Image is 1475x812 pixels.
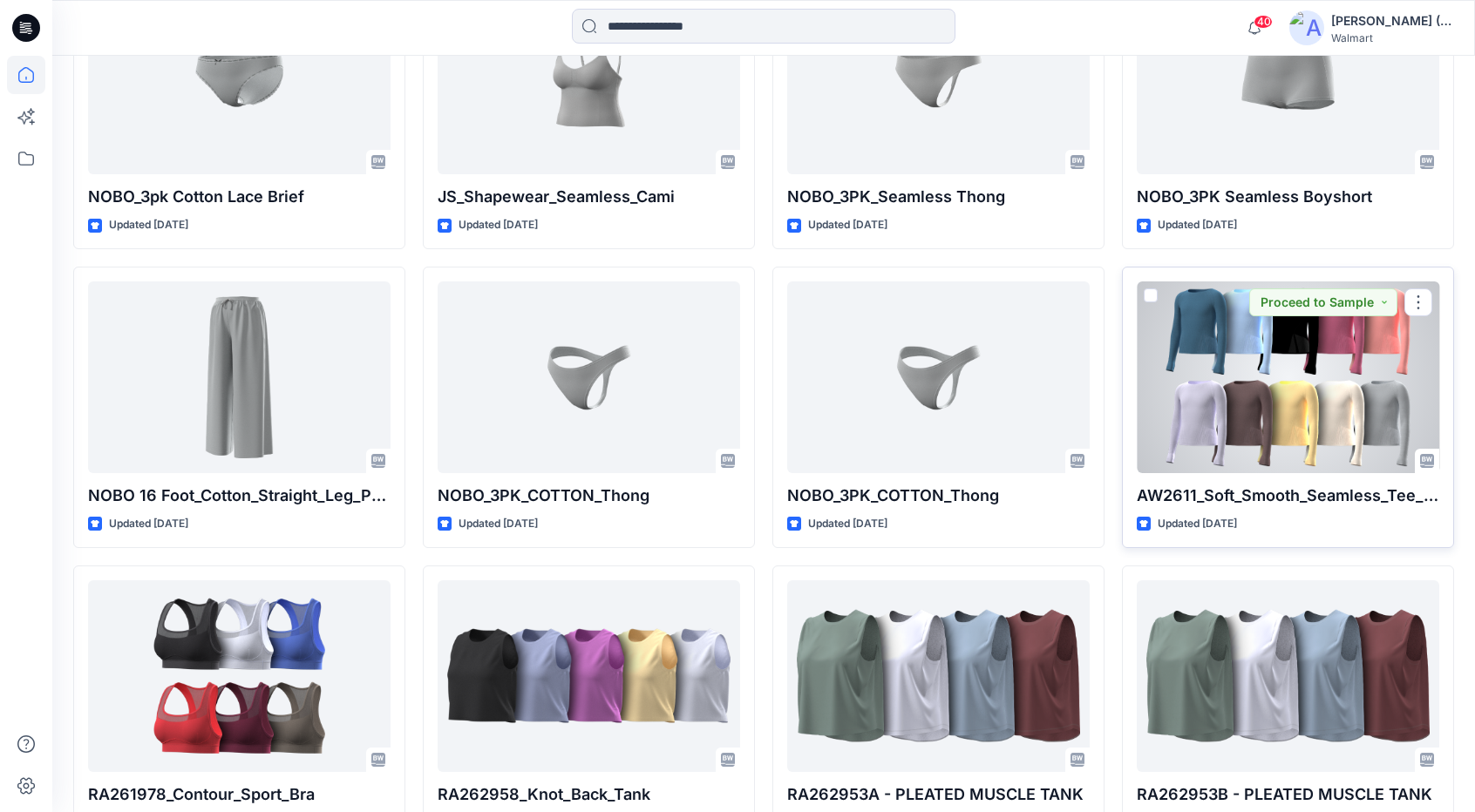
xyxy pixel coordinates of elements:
a: RA262953B - PLEATED MUSCLE TANK [1137,580,1439,772]
p: RA262958_Knot_Back_Tank [438,782,740,807]
p: NOBO_3PK_Seamless Thong [787,185,1090,209]
p: Updated [DATE] [109,216,188,234]
a: RA262958_Knot_Back_Tank [438,580,740,772]
p: NOBO_3PK_COTTON_Thong [438,484,740,508]
a: AW2611_Soft_Smooth_Seamless_Tee_LS S3 [1137,281,1439,473]
p: Updated [DATE] [1158,515,1237,533]
img: avatar [1289,10,1324,45]
div: [PERSON_NAME] (Delta Galil) [1331,10,1453,31]
p: NOBO_3pk Cotton Lace Brief [88,185,391,209]
p: Updated [DATE] [808,216,887,234]
p: NOBO_3PK Seamless Boyshort [1137,185,1439,209]
p: Updated [DATE] [459,216,538,234]
p: RA261978_Contour_Sport_Bra [88,782,391,807]
p: Updated [DATE] [1158,216,1237,234]
a: NOBO_3PK_COTTON_Thong [787,281,1090,473]
span: 40 [1254,15,1273,29]
p: Updated [DATE] [109,515,188,533]
p: AW2611_Soft_Smooth_Seamless_Tee_LS S3 [1137,484,1439,508]
div: Walmart [1331,31,1453,44]
a: RA261978_Contour_Sport_Bra [88,580,391,772]
p: NOBO 16 Foot_Cotton_Straight_Leg_Pant [88,484,391,508]
a: NOBO 16 Foot_Cotton_Straight_Leg_Pant [88,281,391,473]
p: JS_Shapewear_Seamless_Cami [438,185,740,209]
a: RA262953A - PLEATED MUSCLE TANK [787,580,1090,772]
a: NOBO_3PK_COTTON_Thong [438,281,740,473]
p: NOBO_3PK_COTTON_Thong [787,484,1090,508]
p: RA262953A - PLEATED MUSCLE TANK [787,782,1090,807]
p: Updated [DATE] [808,515,887,533]
p: Updated [DATE] [459,515,538,533]
p: RA262953B - PLEATED MUSCLE TANK [1137,782,1439,807]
